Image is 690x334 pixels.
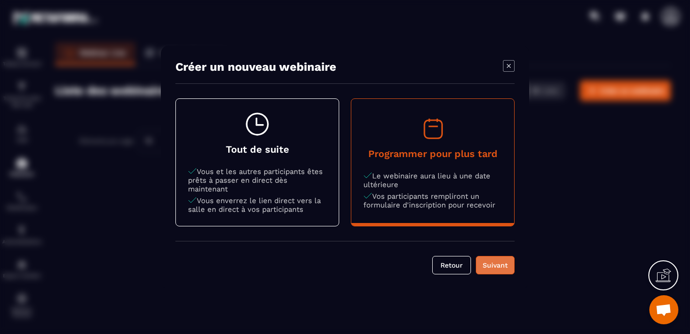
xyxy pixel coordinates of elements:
h4: Créer un nouveau webinaire [175,60,336,74]
h4: Tout de suite [188,143,327,155]
p: Vos participants rempliront un formulaire d'inscription pour recevoir [363,192,502,209]
button: Tout de suiteVous et les autres participants êtes prêts à passer en direct dès maintenantVous env... [176,99,339,226]
div: Suivant [482,260,508,270]
div: Ouvrir le chat [649,295,678,324]
p: Vous et les autres participants êtes prêts à passer en direct dès maintenant [188,167,327,193]
p: Vous enverrez le lien direct vers la salle en direct à vos participants [188,196,327,214]
button: Programmer pour plus tardLe webinaire aura lieu à une date ultérieureVos participants rempliront ... [351,103,514,222]
h4: Programmer pour plus tard [363,148,502,159]
button: Retour [432,256,471,274]
button: Suivant [476,256,515,274]
p: Le webinaire aura lieu à une date ultérieure [363,172,502,189]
